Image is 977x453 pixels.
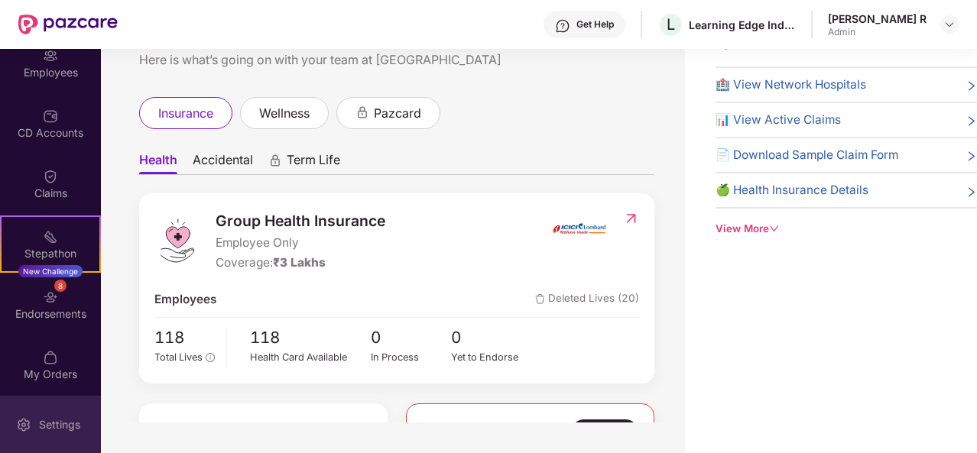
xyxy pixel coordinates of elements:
[43,290,58,305] img: svg+xml;base64,PHN2ZyBpZD0iRW5kb3JzZW1lbnRzIiB4bWxucz0iaHR0cDovL3d3dy53My5vcmcvMjAwMC9zdmciIHdpZH...
[193,152,253,174] span: Accidental
[268,154,282,167] div: animation
[259,104,310,123] span: wellness
[943,18,956,31] img: svg+xml;base64,PHN2ZyBpZD0iRHJvcGRvd24tMzJ4MzIiIHhtbG5zPSJodHRwOi8vd3d3LnczLm9yZy8yMDAwL3N2ZyIgd2...
[250,325,371,351] span: 118
[769,224,779,234] span: down
[550,209,608,248] img: insurerIcon
[216,234,385,252] span: Employee Only
[535,290,639,309] span: Deleted Lives (20)
[356,419,372,442] img: RedirectIcon
[374,104,421,123] span: pazcard
[716,181,868,199] span: 🍏 Health Insurance Details
[535,294,545,304] img: deleteIcon
[451,350,532,365] div: Yet to Endorse
[34,417,85,432] div: Settings
[154,325,215,351] span: 118
[555,18,570,34] img: svg+xml;base64,PHN2ZyBpZD0iSGVscC0zMngzMiIgeG1sbnM9Imh0dHA6Ly93d3cudzMub3JnLzIwMDAvc3ZnIiB3aWR0aD...
[139,50,654,70] div: Here is what’s going on with your team at [GEOGRAPHIC_DATA]
[576,18,614,31] div: Get Help
[139,152,177,174] span: Health
[16,417,31,432] img: svg+xml;base64,PHN2ZyBpZD0iU2V0dGluZy0yMHgyMCIgeG1sbnM9Imh0dHA6Ly93d3cudzMub3JnLzIwMDAvc3ZnIiB3aW...
[667,15,675,34] span: L
[250,350,371,365] div: Health Card Available
[54,280,67,292] div: 8
[371,350,452,365] div: In Process
[623,211,639,226] img: RedirectIcon
[451,325,532,351] span: 0
[43,229,58,244] img: svg+xml;base64,PHN2ZyB4bWxucz0iaHR0cDovL3d3dy53My5vcmcvMjAwMC9zdmciIHdpZHRoPSIyMSIgaGVpZ2h0PSIyMC...
[828,11,927,26] div: [PERSON_NAME] R
[18,265,83,277] div: New Challenge
[154,351,203,363] span: Total Lives
[216,254,385,272] div: Coverage:
[158,104,213,123] span: insurance
[966,149,977,164] span: right
[716,221,977,237] div: View More
[451,419,566,445] span: Low CD Balance
[287,152,340,174] span: Term Life
[371,325,452,351] span: 0
[2,246,99,261] div: Stepathon
[216,209,385,232] span: Group Health Insurance
[154,290,216,309] span: Employees
[43,48,58,63] img: svg+xml;base64,PHN2ZyBpZD0iRW1wbG95ZWVzIiB4bWxucz0iaHR0cDovL3d3dy53My5vcmcvMjAwMC9zdmciIHdpZHRoPS...
[828,26,927,38] div: Admin
[571,419,638,445] div: Update CD
[18,15,118,34] img: New Pazcare Logo
[966,114,977,129] span: right
[43,169,58,184] img: svg+xml;base64,PHN2ZyBpZD0iQ2xhaW0iIHhtbG5zPSJodHRwOi8vd3d3LnczLm9yZy8yMDAwL3N2ZyIgd2lkdGg9IjIwIi...
[716,146,898,164] span: 📄 Download Sample Claim Form
[154,419,218,442] span: Premium
[716,111,841,129] span: 📊 View Active Claims
[43,350,58,365] img: svg+xml;base64,PHN2ZyBpZD0iTXlfT3JkZXJzIiBkYXRhLW5hbWU9Ik15IE9yZGVycyIgeG1sbnM9Imh0dHA6Ly93d3cudz...
[422,421,446,445] img: svg+xml;base64,PHN2ZyBpZD0iRGFuZ2VyLTMyeDMyIiB4bWxucz0iaHR0cDovL3d3dy53My5vcmcvMjAwMC9zdmciIHdpZH...
[966,79,977,94] span: right
[355,105,369,119] div: animation
[966,184,977,199] span: right
[716,76,866,94] span: 🏥 View Network Hospitals
[689,18,796,32] div: Learning Edge India Private Limited
[43,108,58,124] img: svg+xml;base64,PHN2ZyBpZD0iQ0RfQWNjb3VudHMiIGRhdGEtbmFtZT0iQ0QgQWNjb3VudHMiIHhtbG5zPSJodHRwOi8vd3...
[154,218,200,264] img: logo
[206,353,214,361] span: info-circle
[273,255,326,270] span: ₹3 Lakhs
